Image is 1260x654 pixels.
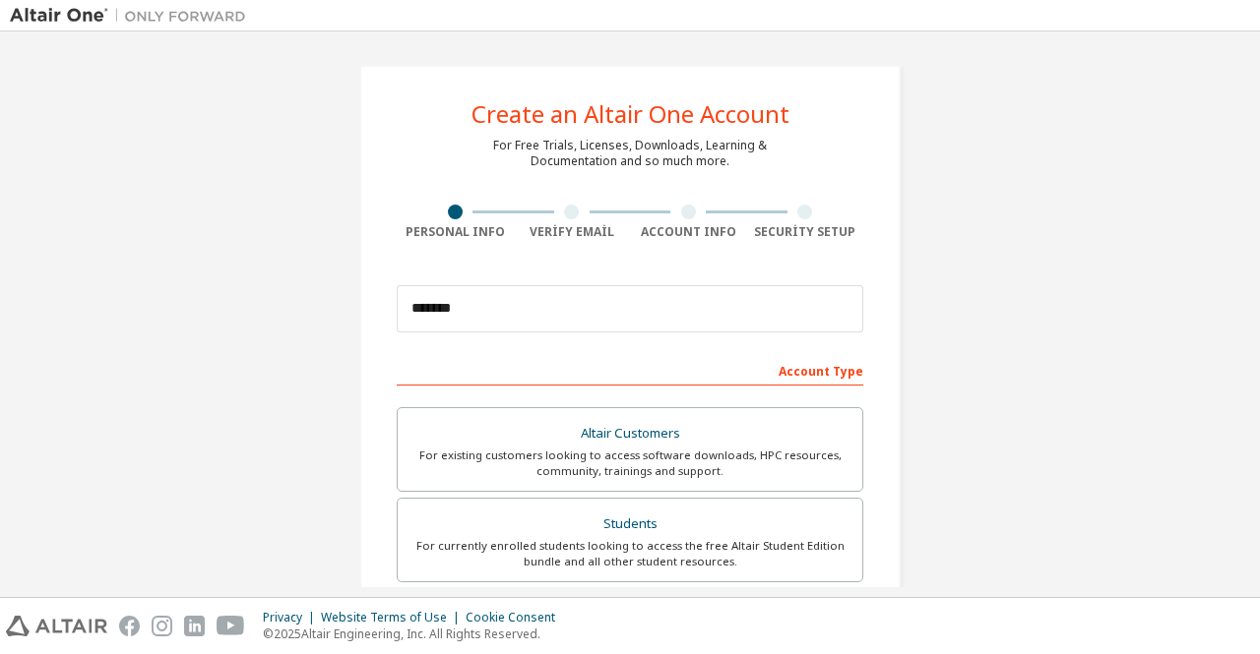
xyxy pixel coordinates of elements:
[493,138,767,169] div: For Free Trials, Licenses, Downloads, Learning & Documentation and so much more.
[10,6,256,26] img: Altair One
[409,420,850,447] div: Altair Customers
[472,102,789,126] div: Create an Altair One Account
[630,224,747,240] div: Account Info
[152,616,172,636] img: instagram.svg
[466,610,567,625] div: Cookie Consent
[321,610,466,625] div: Website Terms of Use
[263,610,321,625] div: Privacy
[217,616,245,636] img: youtube.svg
[263,625,567,642] p: © 2025 Altair Engineering, Inc. All Rights Reserved.
[397,224,514,240] div: Personal Info
[397,354,863,386] div: Account Type
[184,616,205,636] img: linkedin.svg
[514,224,631,240] div: Verify Email
[6,616,107,636] img: altair_logo.svg
[409,538,850,569] div: For currently enrolled students looking to access the free Altair Student Edition bundle and all ...
[409,510,850,538] div: Students
[119,616,140,636] img: facebook.svg
[409,447,850,479] div: For existing customers looking to access software downloads, HPC resources, community, trainings ...
[747,224,864,240] div: Security Setup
